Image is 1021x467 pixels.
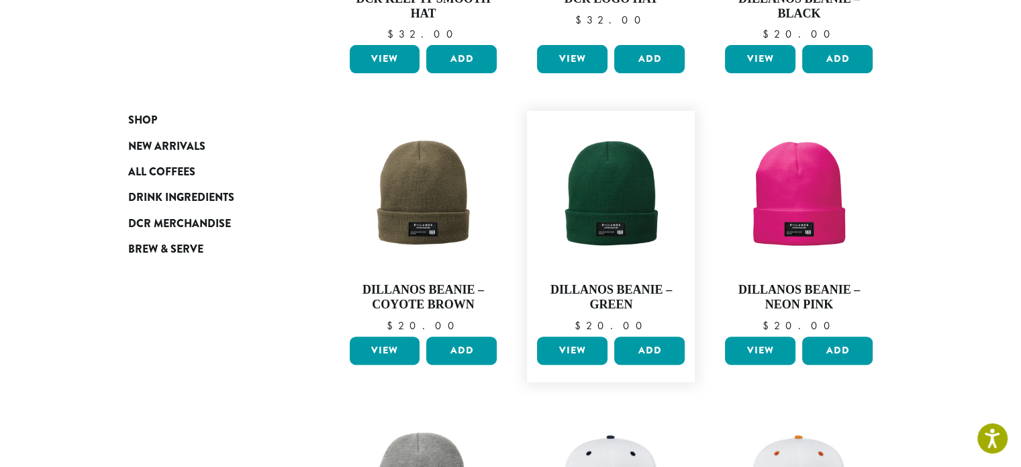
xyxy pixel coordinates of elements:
a: All Coffees [128,159,289,185]
span: $ [762,27,773,41]
img: Beanie-Hot-Pink-scaled.png [722,118,876,272]
span: Drink Ingredients [128,189,234,206]
span: $ [387,27,399,41]
a: View [350,45,420,73]
a: Brew & Serve [128,237,289,262]
a: View [350,337,420,365]
img: Beanie-Coyote-Brown-scaled.png [346,118,500,272]
bdi: 20.00 [762,319,836,333]
h4: Dillanos Beanie – Green [534,283,688,312]
span: $ [575,13,587,27]
h4: Dillanos Beanie – Coyote Brown [346,283,501,312]
span: All Coffees [128,164,195,181]
a: Dillanos Beanie – Coyote Brown $20.00 [346,118,501,331]
bdi: 20.00 [762,27,836,41]
a: Dillanos Beanie – Neon Pink $20.00 [722,118,876,331]
span: Shop [128,112,157,129]
span: $ [574,319,585,333]
bdi: 32.00 [387,27,459,41]
span: DCR Merchandise [128,216,231,232]
bdi: 20.00 [386,319,460,333]
a: Dillanos Beanie – Green $20.00 [534,118,688,331]
button: Add [802,45,873,73]
span: New Arrivals [128,138,205,155]
h4: Dillanos Beanie – Neon Pink [722,283,876,312]
a: Drink Ingredients [128,185,289,210]
button: Add [426,45,497,73]
a: View [725,337,795,365]
button: Add [802,337,873,365]
button: Add [426,337,497,365]
a: View [725,45,795,73]
a: View [537,45,607,73]
bdi: 32.00 [575,13,647,27]
img: Beanie-Emerald-Green-scaled.png [534,118,688,272]
button: Add [614,45,685,73]
span: $ [762,319,773,333]
button: Add [614,337,685,365]
a: View [537,337,607,365]
a: DCR Merchandise [128,211,289,237]
span: Brew & Serve [128,241,203,258]
a: New Arrivals [128,133,289,159]
bdi: 20.00 [574,319,648,333]
a: Shop [128,108,289,133]
span: $ [386,319,397,333]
